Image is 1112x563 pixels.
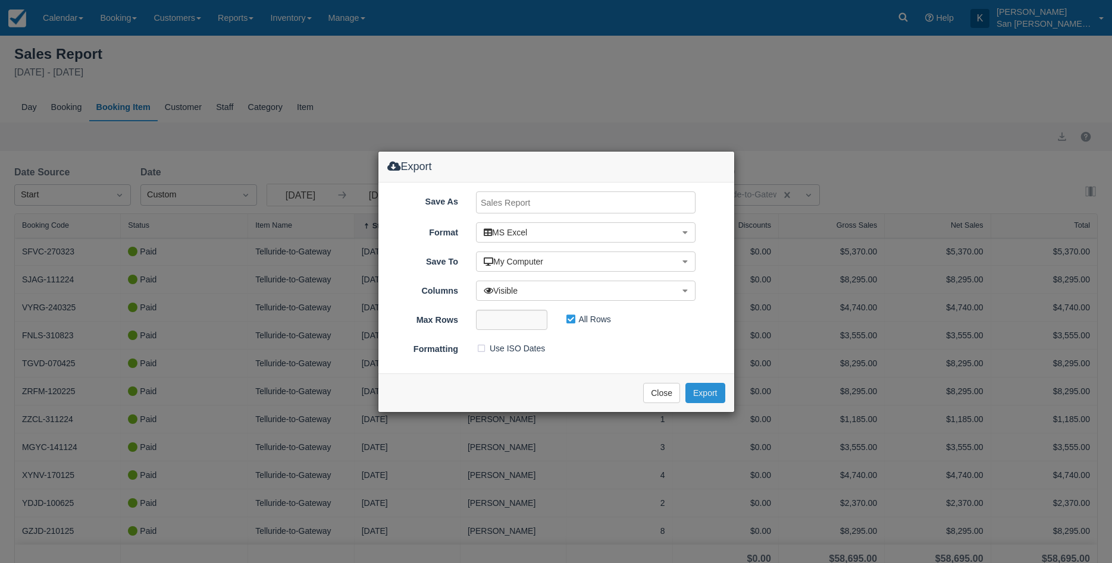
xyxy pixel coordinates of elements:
[476,281,696,301] button: Visible
[378,191,468,208] label: Save As
[378,251,468,268] label: Save To
[476,191,696,213] input: Sales Report
[565,310,619,328] label: All Rows
[476,343,553,353] span: Use ISO Dates
[476,339,553,357] label: Use ISO Dates
[378,339,468,356] label: Formatting
[476,251,696,272] button: My Computer
[685,383,725,403] button: Export
[484,257,543,266] span: My Computer
[643,383,680,403] button: Close
[378,281,468,297] label: Columns
[476,222,696,243] button: MS Excel
[387,161,725,173] h4: Export
[484,286,518,295] span: Visible
[565,314,619,323] span: All Rows
[484,228,527,237] span: MS Excel
[378,310,468,326] label: Max Rows
[378,222,468,239] label: Format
